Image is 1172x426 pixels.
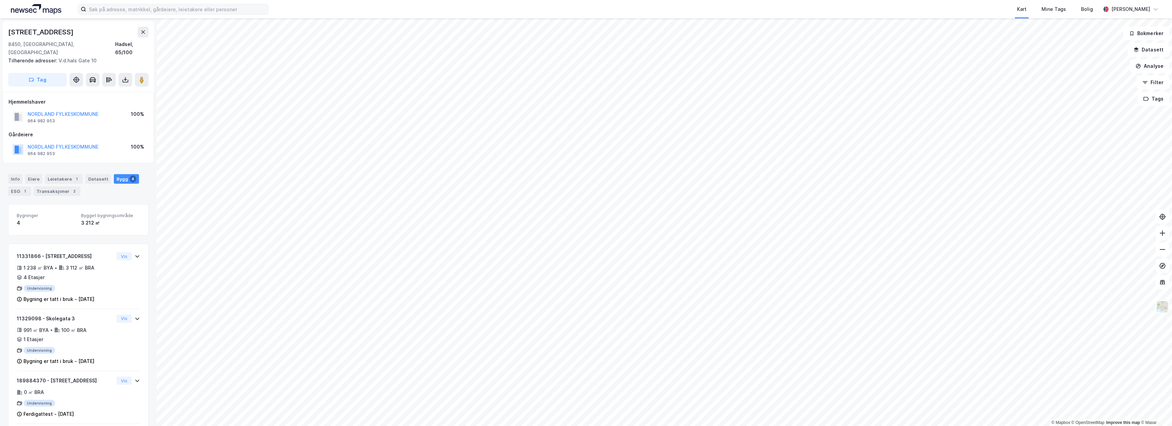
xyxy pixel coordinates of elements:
button: Vis [117,252,132,260]
div: Ferdigattest - [DATE] [24,410,74,418]
div: Bygg [114,174,139,184]
span: Bygget bygningsområde [81,213,140,218]
div: 100% [131,110,144,118]
button: Tags [1138,92,1169,106]
a: Mapbox [1051,420,1070,425]
div: 8450, [GEOGRAPHIC_DATA], [GEOGRAPHIC_DATA] [8,40,115,57]
div: Gårdeiere [9,131,148,139]
div: Hadsel, 65/100 [115,40,149,57]
div: 100% [131,143,144,151]
div: 11331866 - [STREET_ADDRESS] [17,252,114,260]
div: ESG [8,186,31,196]
div: Eiere [25,174,42,184]
div: Mine Tags [1042,5,1066,13]
div: • [55,265,57,271]
div: 1 238 ㎡ BYA [24,264,53,272]
div: Kontrollprogram for chat [1138,393,1172,426]
div: 964 982 953 [28,151,55,156]
div: 964 982 953 [28,118,55,124]
div: 4 [129,176,136,182]
img: Z [1156,300,1169,313]
button: Tag [8,73,67,87]
div: V.d.hals Gate 10 [8,57,143,65]
div: 4 Etasjer [24,273,45,282]
div: Hjemmelshaver [9,98,148,106]
div: Kart [1017,5,1027,13]
div: 0 ㎡ BRA [24,388,44,396]
a: OpenStreetMap [1071,420,1105,425]
div: 189884370 - [STREET_ADDRESS] [17,377,114,385]
div: Datasett [86,174,111,184]
div: Info [8,174,22,184]
div: 1 [21,188,28,195]
div: Bolig [1081,5,1093,13]
button: Filter [1137,76,1169,89]
button: Vis [117,315,132,323]
div: 1 Etasjer [24,335,43,344]
div: Transaksjoner [34,186,80,196]
div: 3 112 ㎡ BRA [66,264,94,272]
div: 100 ㎡ BRA [61,326,87,334]
div: 4 [17,219,76,227]
div: Leietakere [45,174,83,184]
div: • [50,327,53,333]
div: 3 212 ㎡ [81,219,140,227]
button: Bokmerker [1123,27,1169,40]
button: Analyse [1130,59,1169,73]
input: Søk på adresse, matrikkel, gårdeiere, leietakere eller personer [86,4,268,14]
img: logo.a4113a55bc3d86da70a041830d287a7e.svg [11,4,61,14]
div: 2 [71,188,78,195]
div: [STREET_ADDRESS] [8,27,75,37]
div: Bygning er tatt i bruk - [DATE] [24,295,94,303]
div: Bygning er tatt i bruk - [DATE] [24,357,94,365]
iframe: Chat Widget [1138,393,1172,426]
a: Improve this map [1106,420,1140,425]
button: Datasett [1128,43,1169,57]
div: 11329098 - Skolegata 3 [17,315,114,323]
div: 1 [73,176,80,182]
span: Bygninger [17,213,76,218]
div: [PERSON_NAME] [1111,5,1150,13]
button: Vis [117,377,132,385]
span: Tilhørende adresser: [8,58,59,63]
div: 991 ㎡ BYA [24,326,49,334]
